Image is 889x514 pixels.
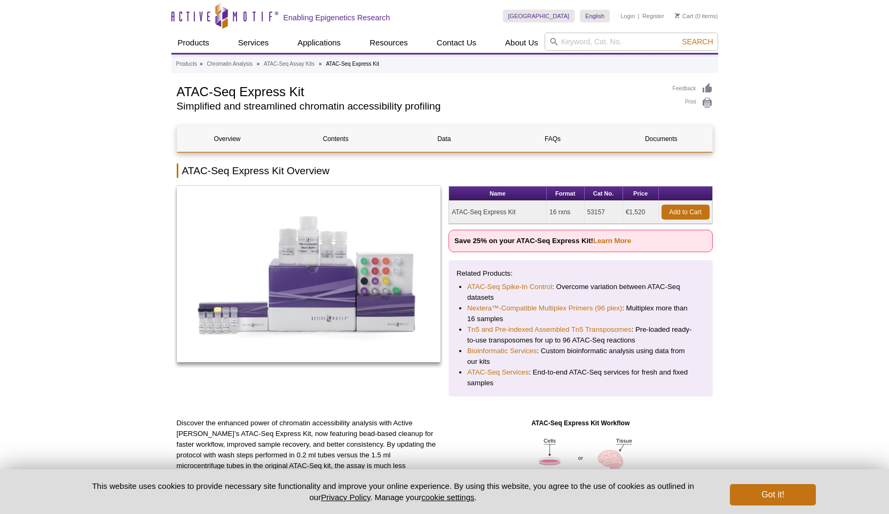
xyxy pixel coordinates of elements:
[547,201,585,224] td: 16 rxns
[502,126,603,152] a: FAQs
[394,126,494,152] a: Data
[585,201,623,224] td: 53157
[531,419,630,427] strong: ATAC-Seq Express Kit Workflow
[467,367,529,378] a: ATAC-Seq Services
[679,37,716,46] button: Search
[503,10,575,22] a: [GEOGRAPHIC_DATA]
[321,493,370,502] a: Privacy Policy
[449,186,547,201] th: Name
[593,237,631,245] a: Learn More
[623,186,659,201] th: Price
[284,13,390,22] h2: Enabling Epigenetics Research
[264,59,314,69] a: ATAC-Seq Assay Kits
[673,83,713,95] a: Feedback
[467,324,632,335] a: Tn5 and Pre-indexed Assembled Tn5 Transposomes
[638,10,640,22] li: |
[467,282,552,292] a: ATAC-Seq Spike-In Control
[547,186,585,201] th: Format
[585,186,623,201] th: Cat No.
[545,33,718,51] input: Keyword, Cat. No.
[291,33,347,53] a: Applications
[171,33,216,53] a: Products
[467,303,694,324] li: : Multiplex more than 16 samples
[454,237,631,245] strong: Save 25% on your ATAC-Seq Express Kit!
[611,126,711,152] a: Documents
[449,201,547,224] td: ATAC-Seq Express Kit
[675,10,718,22] li: (0 items)
[499,33,545,53] a: About Us
[730,484,815,505] button: Got it!
[682,37,713,46] span: Search
[74,480,713,503] p: This website uses cookies to provide necessary site functionality and improve your online experie...
[580,10,610,22] a: English
[623,201,659,224] td: €1,520
[232,33,276,53] a: Services
[177,83,662,99] h1: ATAC-Seq Express Kit
[326,61,379,67] li: ATAC-Seq Express Kit
[286,126,386,152] a: Contents
[457,268,705,279] p: Related Products:
[467,346,537,356] a: Bioinformatic Services
[642,12,664,20] a: Register
[177,102,662,111] h2: Simplified and streamlined chromatin accessibility profiling
[177,418,441,514] p: Discover the enhanced power of chromatin accessibility analysis with Active [PERSON_NAME]’s ATAC-...
[177,186,441,362] img: ATAC-Seq Express Kit
[620,12,635,20] a: Login
[319,61,322,67] li: »
[675,12,694,20] a: Cart
[200,61,203,67] li: »
[467,324,694,346] li: : Pre-loaded ready-to-use transposomes for up to 96 ATAC-Seq reactions
[207,59,253,69] a: Chromatin Analysis
[467,282,694,303] li: : Overcome variation between ATAC-Seq datasets
[430,33,483,53] a: Contact Us
[176,59,197,69] a: Products
[177,163,713,178] h2: ATAC-Seq Express Kit Overview
[467,346,694,367] li: : Custom bioinformatic analysis using data from our kits
[673,97,713,109] a: Print
[177,126,278,152] a: Overview
[467,367,694,388] li: : End-to-end ATAC-Seq services for fresh and fixed samples
[662,205,710,220] a: Add to Cart
[257,61,260,67] li: »
[675,13,680,18] img: Your Cart
[363,33,414,53] a: Resources
[467,303,622,314] a: Nextera™-Compatible Multiplex Primers (96 plex)
[421,493,474,502] button: cookie settings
